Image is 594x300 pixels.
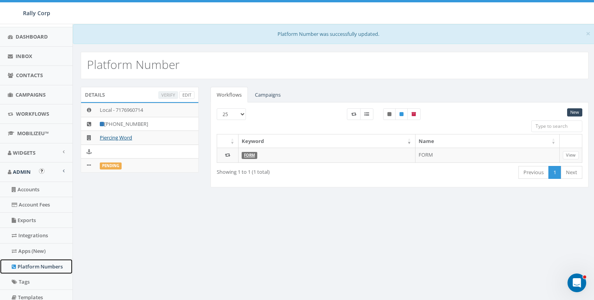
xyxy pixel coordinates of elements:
label: Archived [407,108,421,120]
a: Workflows [210,87,248,103]
a: 1 [548,166,561,179]
th: Keyword: activate to sort column ascending [239,134,415,148]
span: MobilizeU™ [17,130,49,137]
span: Inbox [16,53,32,60]
label: Pending [100,162,122,169]
td: [PHONE_NUMBER] [97,117,198,131]
label: Unpublished [383,108,396,120]
button: Close [586,30,590,38]
span: Dashboard [16,33,48,40]
a: FORM [244,153,255,158]
label: Workflow [347,108,361,120]
span: Rally Corp [23,9,50,17]
input: Type to search [531,120,582,132]
span: Campaigns [16,91,46,98]
a: View [563,151,579,159]
span: Contacts [16,72,43,79]
span: Admin [13,168,31,175]
th: : activate to sort column ascending [217,134,239,148]
div: Details [81,87,199,102]
div: Showing 1 to 1 (1 total) [217,165,362,176]
label: Published [395,108,408,120]
th: Name: activate to sort column ascending [415,134,560,148]
a: Next [561,166,582,179]
a: Edit [179,91,194,99]
button: Open In-App Guide [39,168,44,174]
a: Campaigns [249,87,287,103]
span: × [586,28,590,39]
a: Previous [518,166,549,179]
iframe: Intercom live chat [567,274,586,292]
td: Local - 7176960714 [97,103,198,117]
a: Piercing Word [100,134,132,141]
td: FORM [415,148,560,162]
span: Workflows [16,110,49,117]
label: Menu [360,108,373,120]
a: New [567,108,582,116]
h2: Platform Number [87,58,180,71]
span: Widgets [13,149,35,156]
